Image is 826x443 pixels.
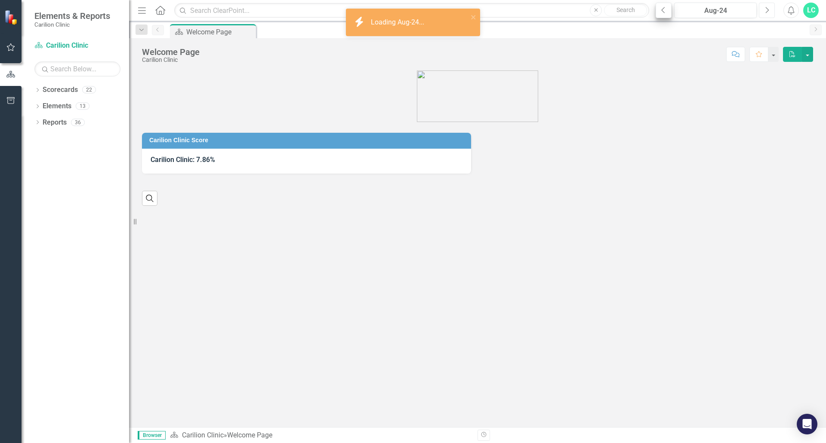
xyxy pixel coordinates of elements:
[604,4,647,16] button: Search
[674,3,757,18] button: Aug-24
[616,6,635,13] span: Search
[677,6,754,16] div: Aug-24
[227,431,272,439] div: Welcome Page
[43,85,78,95] a: Scorecards
[182,431,224,439] a: Carilion Clinic
[149,137,467,144] h3: Carilion Clinic Score
[142,57,200,63] div: Carilion Clinic
[76,103,89,110] div: 13
[34,11,110,21] span: Elements & Reports
[142,47,200,57] div: Welcome Page
[43,118,67,128] a: Reports
[797,414,817,434] div: Open Intercom Messenger
[803,3,819,18] button: LC
[170,431,471,440] div: »
[4,10,19,25] img: ClearPoint Strategy
[34,41,120,51] a: Carilion Clinic
[151,156,215,164] span: Carilion Clinic: 7.86%
[186,27,254,37] div: Welcome Page
[471,12,477,22] button: close
[82,86,96,94] div: 22
[138,431,166,440] span: Browser
[34,61,120,76] input: Search Below...
[174,3,649,18] input: Search ClearPoint...
[34,21,110,28] small: Carilion Clinic
[371,18,426,27] div: Loading Aug-24...
[71,119,85,126] div: 36
[43,101,71,111] a: Elements
[417,70,538,122] img: carilion%20clinic%20logo%202.0.png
